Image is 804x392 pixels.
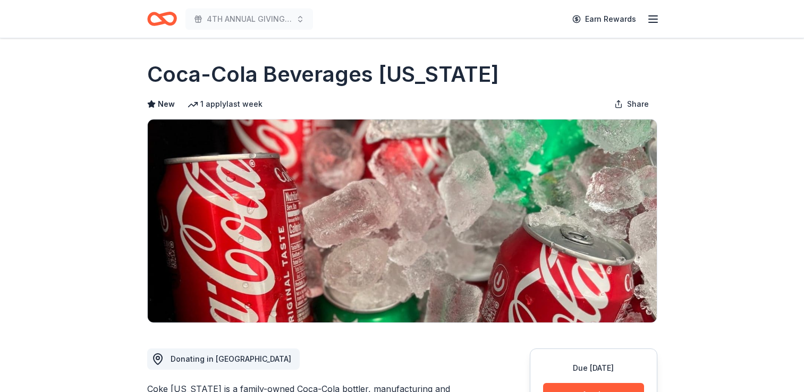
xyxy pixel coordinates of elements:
div: 1 apply last week [188,98,263,110]
span: Donating in [GEOGRAPHIC_DATA] [171,354,291,363]
a: Home [147,6,177,31]
button: 4TH ANNUAL GIVING THANKS IN THE COMMUNITY OUTREACH [185,8,313,30]
img: Image for Coca-Cola Beverages Florida [148,120,657,322]
span: Share [627,98,649,110]
button: Share [606,93,657,115]
a: Earn Rewards [566,10,642,29]
span: 4TH ANNUAL GIVING THANKS IN THE COMMUNITY OUTREACH [207,13,292,25]
div: Due [DATE] [543,362,644,374]
h1: Coca-Cola Beverages [US_STATE] [147,59,499,89]
span: New [158,98,175,110]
